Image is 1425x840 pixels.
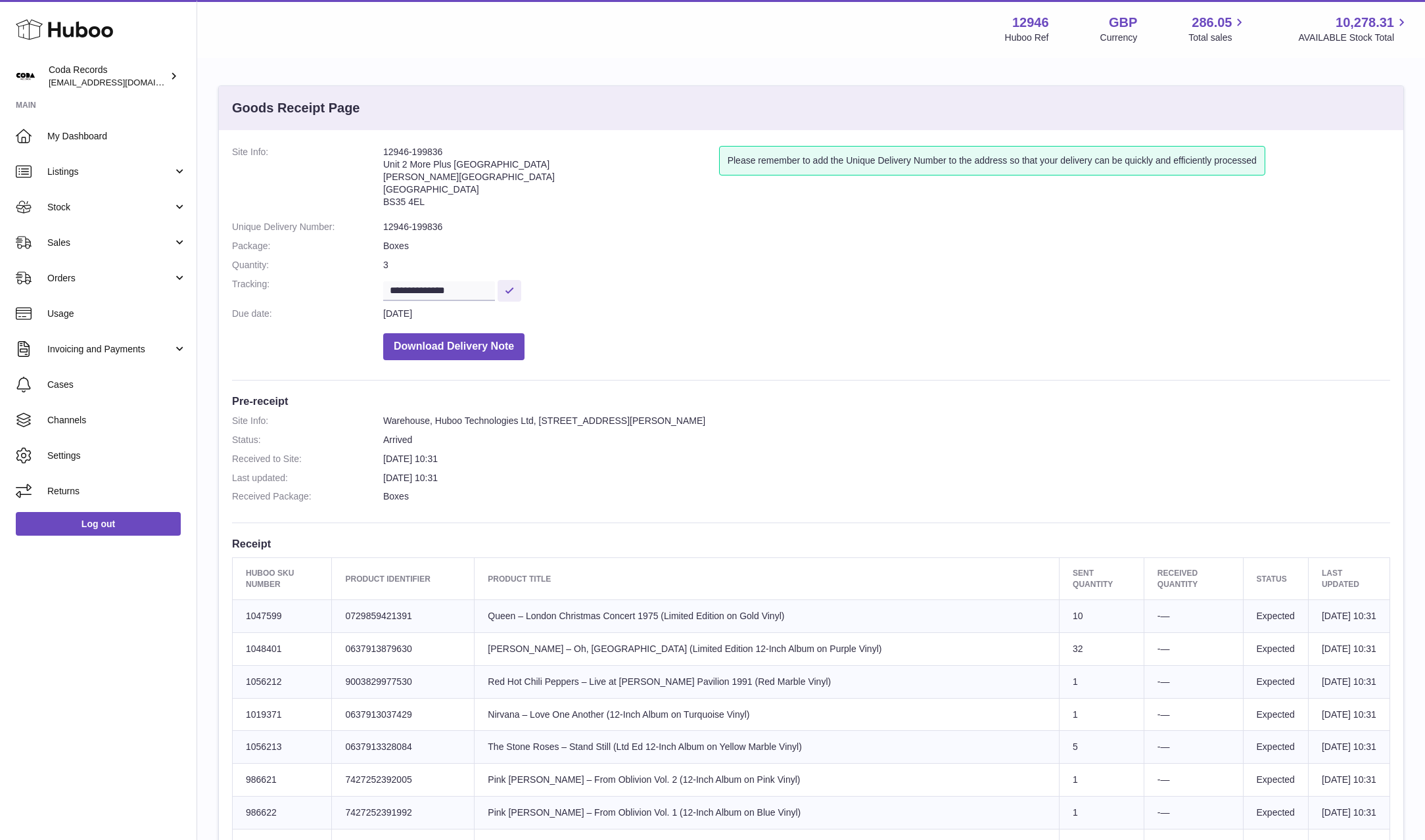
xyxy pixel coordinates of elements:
[383,490,1390,503] dd: Boxes
[383,333,525,360] button: Download Delivery Note
[233,764,332,797] td: 986621
[232,490,383,503] dt: Received Package:
[49,77,193,87] span: [EMAIL_ADDRESS][DOMAIN_NAME]
[47,272,173,285] span: Orders
[475,599,1060,632] td: Queen – London Christmas Concert 1975 (Limited Edition on Gold Vinyl)
[1188,32,1247,44] span: Total sales
[1308,599,1390,632] td: [DATE] 10:31
[383,415,1390,427] dd: Warehouse, Huboo Technologies Ltd, [STREET_ADDRESS][PERSON_NAME]
[1243,797,1308,829] td: Expected
[233,632,332,665] td: 1048401
[1100,32,1138,44] div: Currency
[475,632,1060,665] td: [PERSON_NAME] – Oh, [GEOGRAPHIC_DATA] (Limited Edition 12-Inch Album on Purple Vinyl)
[232,99,360,117] h3: Goods Receipt Page
[1243,698,1308,731] td: Expected
[232,472,383,484] dt: Last updated:
[475,764,1060,797] td: Pink [PERSON_NAME] – From Oblivion Vol. 2 (12-Inch Album on Pink Vinyl)
[233,731,332,764] td: 1056213
[1308,731,1390,764] td: [DATE] 10:31
[1308,797,1390,829] td: [DATE] 10:31
[1308,698,1390,731] td: [DATE] 10:31
[1060,558,1144,599] th: Sent Quantity
[383,259,1390,271] dd: 3
[16,66,35,86] img: haz@pcatmedia.com
[47,485,187,498] span: Returns
[383,453,1390,465] dd: [DATE] 10:31
[1060,698,1144,731] td: 1
[1298,32,1409,44] span: AVAILABLE Stock Total
[383,308,1390,320] dd: [DATE]
[332,599,475,632] td: 0729859421391
[383,472,1390,484] dd: [DATE] 10:31
[1298,14,1409,44] a: 10,278.31 AVAILABLE Stock Total
[1005,32,1049,44] div: Huboo Ref
[1060,797,1144,829] td: 1
[1060,599,1144,632] td: 10
[1336,14,1394,32] span: 10,278.31
[232,536,1390,551] h3: Receipt
[1308,764,1390,797] td: [DATE] 10:31
[475,731,1060,764] td: The Stone Roses – Stand Still (Ltd Ed 12-Inch Album on Yellow Marble Vinyl)
[332,698,475,731] td: 0637913037429
[475,698,1060,731] td: Nirvana – Love One Another (12-Inch Album on Turquoise Vinyl)
[1144,558,1243,599] th: Received Quantity
[233,797,332,829] td: 986622
[232,434,383,446] dt: Status:
[1144,797,1243,829] td: -—
[1243,632,1308,665] td: Expected
[1308,632,1390,665] td: [DATE] 10:31
[383,221,1390,233] dd: 12946-199836
[332,558,475,599] th: Product Identifier
[49,64,167,89] div: Coda Records
[332,764,475,797] td: 7427252392005
[332,797,475,829] td: 7427252391992
[47,130,187,143] span: My Dashboard
[1060,632,1144,665] td: 32
[47,166,173,178] span: Listings
[232,415,383,427] dt: Site Info:
[47,379,187,391] span: Cases
[383,240,1390,252] dd: Boxes
[383,146,719,214] address: 12946-199836 Unit 2 More Plus [GEOGRAPHIC_DATA] [PERSON_NAME][GEOGRAPHIC_DATA] [GEOGRAPHIC_DATA] ...
[47,450,187,462] span: Settings
[1192,14,1232,32] span: 286.05
[232,453,383,465] dt: Received to Site:
[16,512,181,536] a: Log out
[232,240,383,252] dt: Package:
[1243,599,1308,632] td: Expected
[1144,698,1243,731] td: -—
[1012,14,1049,32] strong: 12946
[233,698,332,731] td: 1019371
[1243,558,1308,599] th: Status
[475,665,1060,698] td: Red Hot Chili Peppers – Live at [PERSON_NAME] Pavilion 1991 (Red Marble Vinyl)
[47,414,187,427] span: Channels
[1188,14,1247,44] a: 286.05 Total sales
[1243,764,1308,797] td: Expected
[233,665,332,698] td: 1056212
[332,731,475,764] td: 0637913328084
[232,146,383,214] dt: Site Info:
[47,308,187,320] span: Usage
[233,558,332,599] th: Huboo SKU Number
[332,632,475,665] td: 0637913879630
[1060,764,1144,797] td: 1
[47,201,173,214] span: Stock
[1144,731,1243,764] td: -—
[1243,731,1308,764] td: Expected
[1308,665,1390,698] td: [DATE] 10:31
[232,308,383,320] dt: Due date:
[1243,665,1308,698] td: Expected
[383,434,1390,446] dd: Arrived
[1109,14,1137,32] strong: GBP
[332,665,475,698] td: 9003829977530
[475,558,1060,599] th: Product title
[1308,558,1390,599] th: Last updated
[47,237,173,249] span: Sales
[232,259,383,271] dt: Quantity:
[1144,632,1243,665] td: -—
[47,343,173,356] span: Invoicing and Payments
[232,278,383,301] dt: Tracking:
[475,797,1060,829] td: Pink [PERSON_NAME] – From Oblivion Vol. 1 (12-Inch Album on Blue Vinyl)
[1144,599,1243,632] td: -—
[1060,665,1144,698] td: 1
